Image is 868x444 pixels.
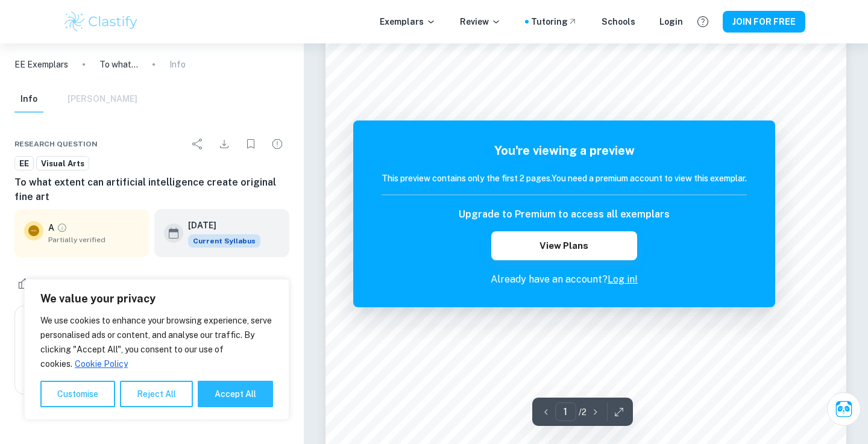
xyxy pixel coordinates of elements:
span: EE [15,158,33,170]
button: Accept All [198,381,273,407]
button: Reject All [120,381,193,407]
span: Example of past student work. For reference on structure and expectations only. Do not copy. [14,404,289,413]
span: 4 [28,278,46,290]
button: Ask Clai [827,392,861,426]
button: Customise [40,381,115,407]
a: EE [14,156,34,171]
a: Tutoring [531,15,577,28]
span: Partially verified [48,234,140,245]
a: EE Exemplars [14,58,68,71]
p: Already have an account? [382,272,747,287]
button: Help and Feedback [693,11,713,32]
p: A [48,221,54,234]
a: Log in! [608,274,638,285]
div: We value your privacy [24,279,289,420]
a: Grade partially verified [57,222,68,233]
img: Clastify logo [63,10,139,34]
span: Visual Arts [37,158,89,170]
span: Research question [14,139,98,149]
p: We use cookies to enhance your browsing experience, serve personalised ads or content, and analys... [40,313,273,371]
div: Report issue [265,132,289,156]
h5: You're viewing a preview [382,142,747,160]
h6: This preview contains only the first 2 pages. You need a premium account to view this exemplar. [382,172,747,185]
a: Visual Arts [36,156,89,171]
div: Bookmark [239,132,263,156]
div: Share [186,132,210,156]
h6: Upgrade to Premium to access all exemplars [459,207,670,222]
p: / 2 [579,405,587,419]
div: Like [14,274,46,293]
button: JOIN FOR FREE [723,11,805,33]
p: Exemplars [380,15,436,28]
h6: To what extent can artificial intelligence create original fine art [14,175,289,204]
a: Login [659,15,683,28]
div: This exemplar is based on the current syllabus. Feel free to refer to it for inspiration/ideas wh... [188,234,260,248]
a: Schools [602,15,635,28]
div: Dislike [49,274,79,293]
p: We value your privacy [40,292,273,306]
span: Current Syllabus [188,234,260,248]
span: 1 [62,278,79,290]
button: View Plans [491,231,637,260]
h6: [DATE] [188,219,251,232]
p: To what extent can artificial intelligence create original fine art [99,58,138,71]
p: Info [169,58,186,71]
p: Review [460,15,501,28]
a: Cookie Policy [74,358,128,369]
div: Download [212,132,236,156]
button: Info [14,86,43,113]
